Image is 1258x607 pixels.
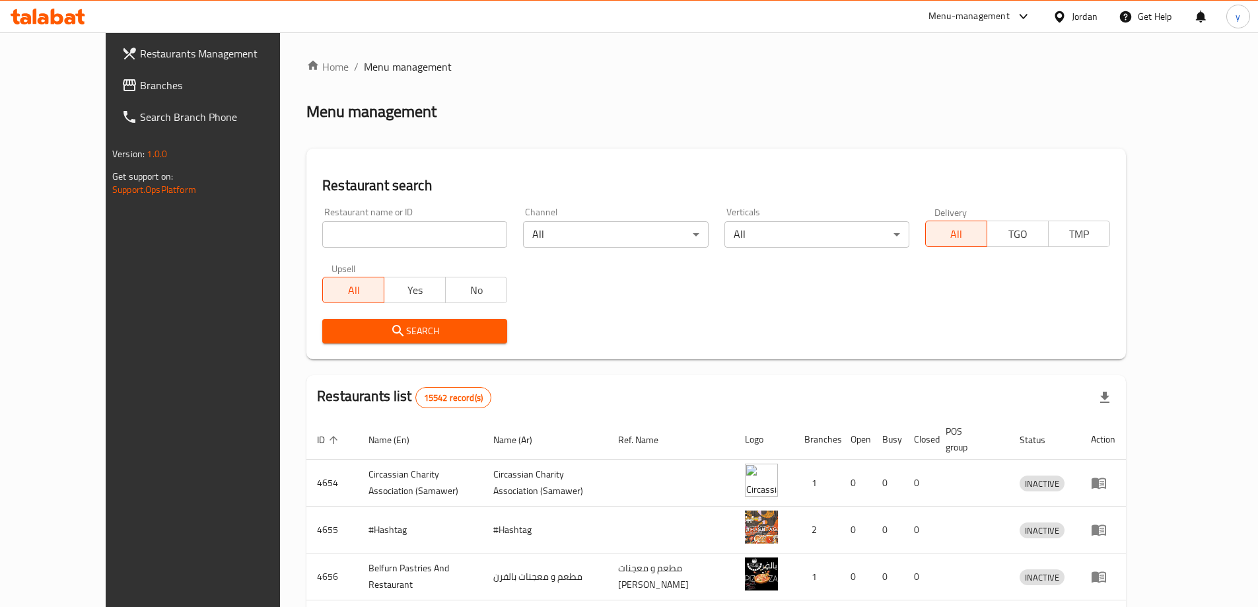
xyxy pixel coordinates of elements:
td: #Hashtag [358,507,483,553]
div: Jordan [1072,9,1098,24]
span: All [328,281,379,300]
td: 0 [872,507,903,553]
td: 2 [794,507,840,553]
button: Search [322,319,507,343]
h2: Restaurant search [322,176,1110,196]
button: TMP [1048,221,1110,247]
span: Menu management [364,59,452,75]
div: INACTIVE [1020,569,1065,585]
span: y [1236,9,1240,24]
a: Restaurants Management [111,38,316,69]
span: POS group [946,423,993,455]
span: Name (Ar) [493,432,549,448]
span: Name (En) [368,432,427,448]
td: 0 [872,460,903,507]
div: Export file [1089,382,1121,413]
div: Menu [1091,569,1115,585]
button: All [925,221,987,247]
td: #Hashtag [483,507,608,553]
div: All [523,221,708,248]
td: 0 [840,460,872,507]
span: Version: [112,145,145,162]
img: Belfurn Pastries And Restaurant [745,557,778,590]
span: INACTIVE [1020,523,1065,538]
td: Belfurn Pastries And Restaurant [358,553,483,600]
th: Action [1080,419,1126,460]
a: Search Branch Phone [111,101,316,133]
span: INACTIVE [1020,570,1065,585]
span: Ref. Name [618,432,676,448]
li: / [354,59,359,75]
span: Yes [390,281,440,300]
img: #Hashtag [745,511,778,544]
h2: Menu management [306,101,437,122]
div: Menu [1091,475,1115,491]
div: Menu [1091,522,1115,538]
input: Search for restaurant name or ID.. [322,221,507,248]
td: 0 [840,507,872,553]
nav: breadcrumb [306,59,1126,75]
td: 0 [903,460,935,507]
span: INACTIVE [1020,476,1065,491]
th: Closed [903,419,935,460]
a: Branches [111,69,316,101]
td: 4655 [306,507,358,553]
td: 1 [794,460,840,507]
a: Home [306,59,349,75]
td: 0 [903,553,935,600]
td: 4654 [306,460,358,507]
button: No [445,277,507,303]
th: Busy [872,419,903,460]
td: ​Circassian ​Charity ​Association​ (Samawer) [358,460,483,507]
div: Menu-management [928,9,1010,24]
img: ​Circassian ​Charity ​Association​ (Samawer) [745,464,778,497]
td: مطعم و معجنات [PERSON_NAME] [608,553,734,600]
label: Upsell [332,264,356,273]
span: Status [1020,432,1063,448]
td: 0 [903,507,935,553]
td: 4656 [306,553,358,600]
a: Support.OpsPlatform [112,181,196,198]
h2: Restaurants list [317,386,491,408]
span: Get support on: [112,168,173,185]
div: Total records count [415,387,491,408]
span: TMP [1054,225,1105,244]
th: Logo [734,419,794,460]
th: Branches [794,419,840,460]
span: Branches [140,77,305,93]
td: 0 [840,553,872,600]
span: No [451,281,502,300]
button: TGO [987,221,1049,247]
div: INACTIVE [1020,476,1065,491]
td: مطعم و معجنات بالفرن [483,553,608,600]
span: Search [333,323,497,339]
td: 0 [872,553,903,600]
span: TGO [993,225,1043,244]
div: All [724,221,909,248]
div: INACTIVE [1020,522,1065,538]
span: Search Branch Phone [140,109,305,125]
button: All [322,277,384,303]
th: Open [840,419,872,460]
span: ID [317,432,342,448]
button: Yes [384,277,446,303]
span: All [931,225,982,244]
span: 1.0.0 [147,145,167,162]
span: Restaurants Management [140,46,305,61]
td: 1 [794,553,840,600]
td: ​Circassian ​Charity ​Association​ (Samawer) [483,460,608,507]
span: 15542 record(s) [416,392,491,404]
label: Delivery [934,207,967,217]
